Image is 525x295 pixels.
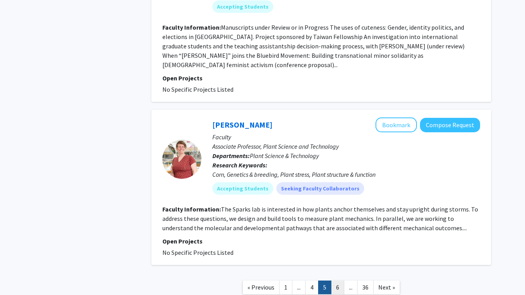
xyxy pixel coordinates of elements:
[162,23,464,69] fg-read-more: Manuscripts under Review or in Progress The uses of cuteness: Gender, identity politics, and elec...
[162,85,233,93] span: No Specific Projects Listed
[305,281,319,294] a: 4
[349,283,352,291] span: ...
[162,205,221,213] b: Faculty Information:
[212,132,480,142] p: Faculty
[250,152,319,160] span: Plant Science & Technology
[212,142,480,151] p: Associate Professor, Plant Science and Technology
[162,236,480,246] p: Open Projects
[373,281,400,294] a: Next
[6,260,33,289] iframe: Chat
[162,205,478,232] fg-read-more: The Sparks lab is interested in how plants anchor themselves and stay upright during storms. To a...
[162,23,221,31] b: Faculty Information:
[376,117,417,132] button: Add Erin Sparks to Bookmarks
[212,170,480,179] div: Corn, Genetics & breeding, Plant stress, Plant structure & function
[242,281,279,294] a: Previous
[276,182,364,195] mat-chip: Seeking Faculty Collaborators
[318,281,331,294] a: 5
[212,182,273,195] mat-chip: Accepting Students
[162,249,233,256] span: No Specific Projects Listed
[247,283,274,291] span: « Previous
[279,281,292,294] a: 1
[420,118,480,132] button: Compose Request to Erin Sparks
[378,283,395,291] span: Next »
[357,281,374,294] a: 36
[212,0,273,13] mat-chip: Accepting Students
[212,120,272,130] a: [PERSON_NAME]
[212,152,250,160] b: Departments:
[162,73,480,83] p: Open Projects
[331,281,344,294] a: 6
[212,161,267,169] b: Research Keywords:
[297,283,301,291] span: ...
